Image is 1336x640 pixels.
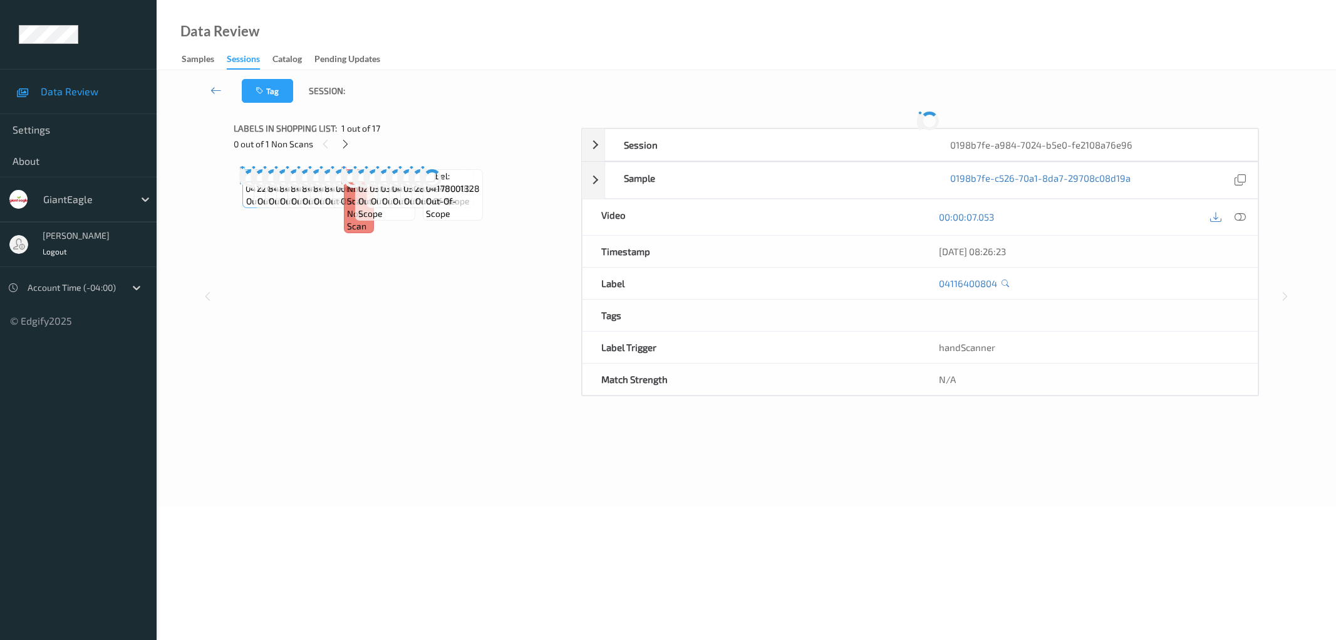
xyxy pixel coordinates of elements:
[182,53,214,68] div: Samples
[234,122,337,135] span: Labels in shopping list:
[931,129,1258,160] div: 0198b7fe-a984-7024-b5e0-fe2108a76e96
[180,25,259,38] div: Data Review
[280,195,334,207] span: out-of-scope
[291,195,346,207] span: out-of-scope
[939,211,994,223] a: 00:00:07.053
[314,195,368,207] span: out-of-scope
[426,195,480,220] span: out-of-scope
[272,51,314,68] a: Catalog
[234,136,572,152] div: 0 out of 1 Non Scans
[583,199,920,235] div: Video
[347,207,371,233] span: non-scan
[415,195,470,207] span: out-of-scope
[582,129,1258,161] div: Session0198b7fe-a984-7024-b5e0-fe2108a76e96
[920,332,1258,363] div: handScanner
[583,268,920,299] div: Label
[371,195,425,207] span: out-of-scope
[227,51,272,70] a: Sessions
[583,332,920,363] div: Label Trigger
[426,170,480,195] span: Label: 04178001328
[404,195,458,207] span: out-of-scope
[583,300,920,331] div: Tags
[939,277,997,290] a: 04116400804
[182,51,227,68] a: Samples
[583,236,920,267] div: Timestamp
[227,53,260,70] div: Sessions
[583,364,920,395] div: Match Strength
[950,172,1131,189] a: 0198b7fe-c526-70a1-8da7-29708c08d19a
[325,195,380,207] span: out-of-scope
[605,129,931,160] div: Session
[246,195,301,207] span: out-of-scope
[939,245,1239,258] div: [DATE] 08:26:23
[314,53,380,68] div: Pending Updates
[314,51,393,68] a: Pending Updates
[341,195,395,207] span: out-of-scope
[242,79,293,103] button: Tag
[358,195,412,220] span: out-of-scope
[272,53,302,68] div: Catalog
[347,170,371,207] span: Label: Non-Scan
[257,195,312,207] span: out-of-scope
[303,195,357,207] span: out-of-scope
[920,364,1258,395] div: N/A
[269,195,323,207] span: out-of-scope
[382,195,437,207] span: out-of-scope
[393,195,447,207] span: out-of-scope
[582,162,1258,199] div: Sample0198b7fe-c526-70a1-8da7-29708c08d19a
[309,85,345,97] span: Session:
[341,122,380,135] span: 1 out of 17
[605,162,931,198] div: Sample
